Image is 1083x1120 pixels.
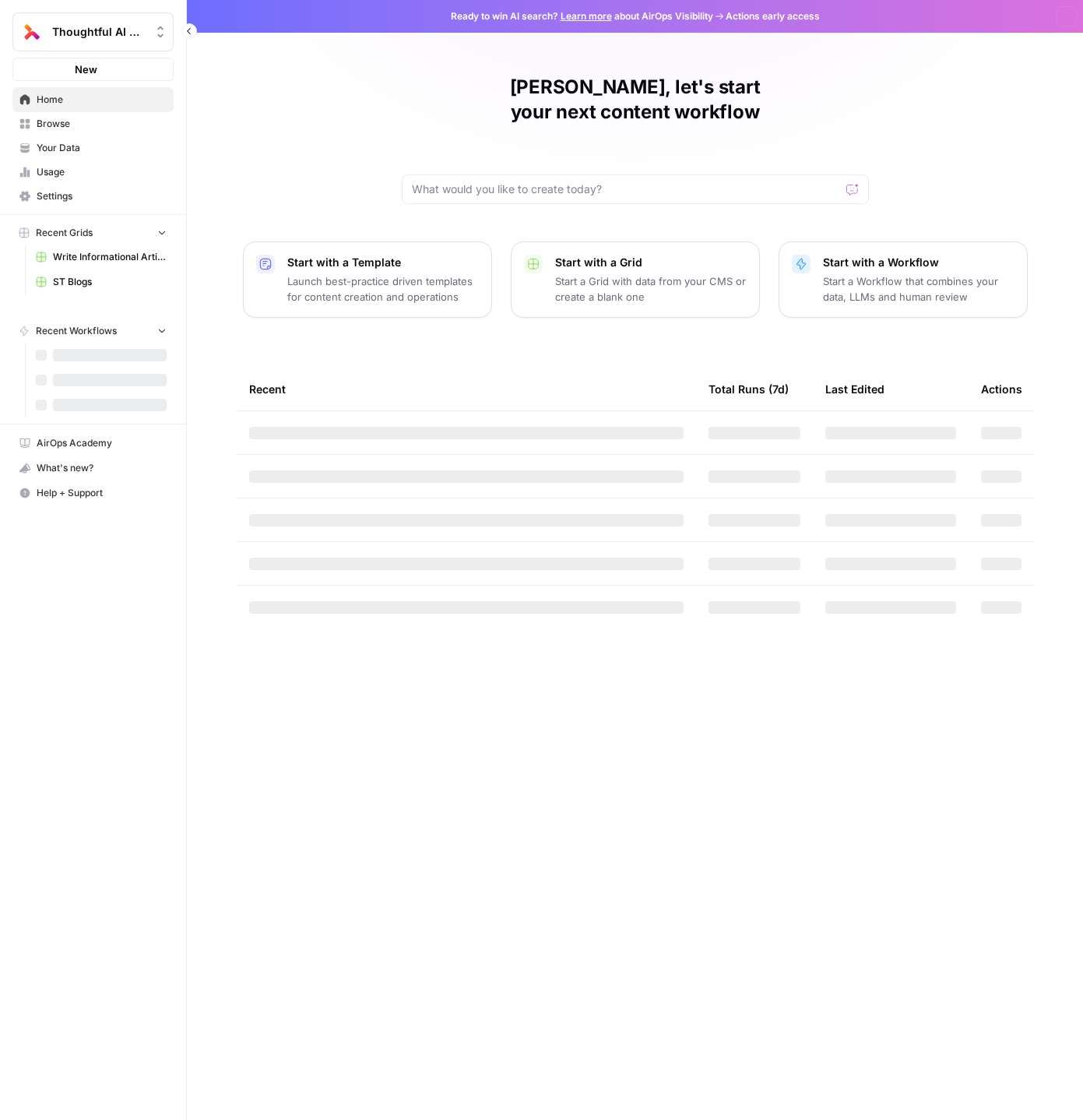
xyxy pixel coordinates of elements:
[12,160,174,185] a: Usage
[12,481,174,505] button: Help + Support
[825,368,884,410] div: Last Edited
[37,486,167,500] span: Help + Support
[402,75,869,125] h1: [PERSON_NAME], let's start your next content workflow
[53,250,167,264] span: Write Informational Article
[18,18,46,46] img: Thoughtful AI Content Engine Logo
[561,10,612,22] a: Learn more
[823,273,1014,305] p: Start a Workflow that combines your data, LLMs and human review
[29,245,174,269] a: Write Informational Article
[12,184,174,209] a: Settings
[12,456,174,481] button: What's new?
[53,275,167,289] span: ST Blogs
[981,368,1022,410] div: Actions
[287,273,479,305] p: Launch best-practice driven templates for content creation and operations
[12,12,174,51] button: Workspace: Thoughtful AI Content Engine
[412,181,840,197] input: What would you like to create today?
[511,241,760,318] button: Start with a GridStart a Grid with data from your CMS or create a blank one
[726,9,820,23] span: Actions early access
[555,273,747,305] p: Start a Grid with data from your CMS or create a blank one
[37,117,167,131] span: Browse
[75,62,97,77] span: New
[52,24,146,40] span: Thoughtful AI Content Engine
[12,319,174,343] button: Recent Workflows
[12,87,174,112] a: Home
[823,255,1014,270] p: Start with a Workflow
[29,269,174,294] a: ST Blogs
[12,58,174,81] button: New
[37,93,167,107] span: Home
[249,368,684,410] div: Recent
[243,241,492,318] button: Start with a TemplateLaunch best-practice driven templates for content creation and operations
[451,9,713,23] span: Ready to win AI search? about AirOps Visibility
[12,431,174,456] a: AirOps Academy
[37,436,167,450] span: AirOps Academy
[12,221,174,245] button: Recent Grids
[37,165,167,179] span: Usage
[36,226,93,240] span: Recent Grids
[13,456,173,480] div: What's new?
[37,141,167,155] span: Your Data
[12,111,174,136] a: Browse
[709,368,789,410] div: Total Runs (7d)
[37,189,167,203] span: Settings
[12,136,174,160] a: Your Data
[36,324,117,338] span: Recent Workflows
[779,241,1028,318] button: Start with a WorkflowStart a Workflow that combines your data, LLMs and human review
[287,255,479,270] p: Start with a Template
[555,255,747,270] p: Start with a Grid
